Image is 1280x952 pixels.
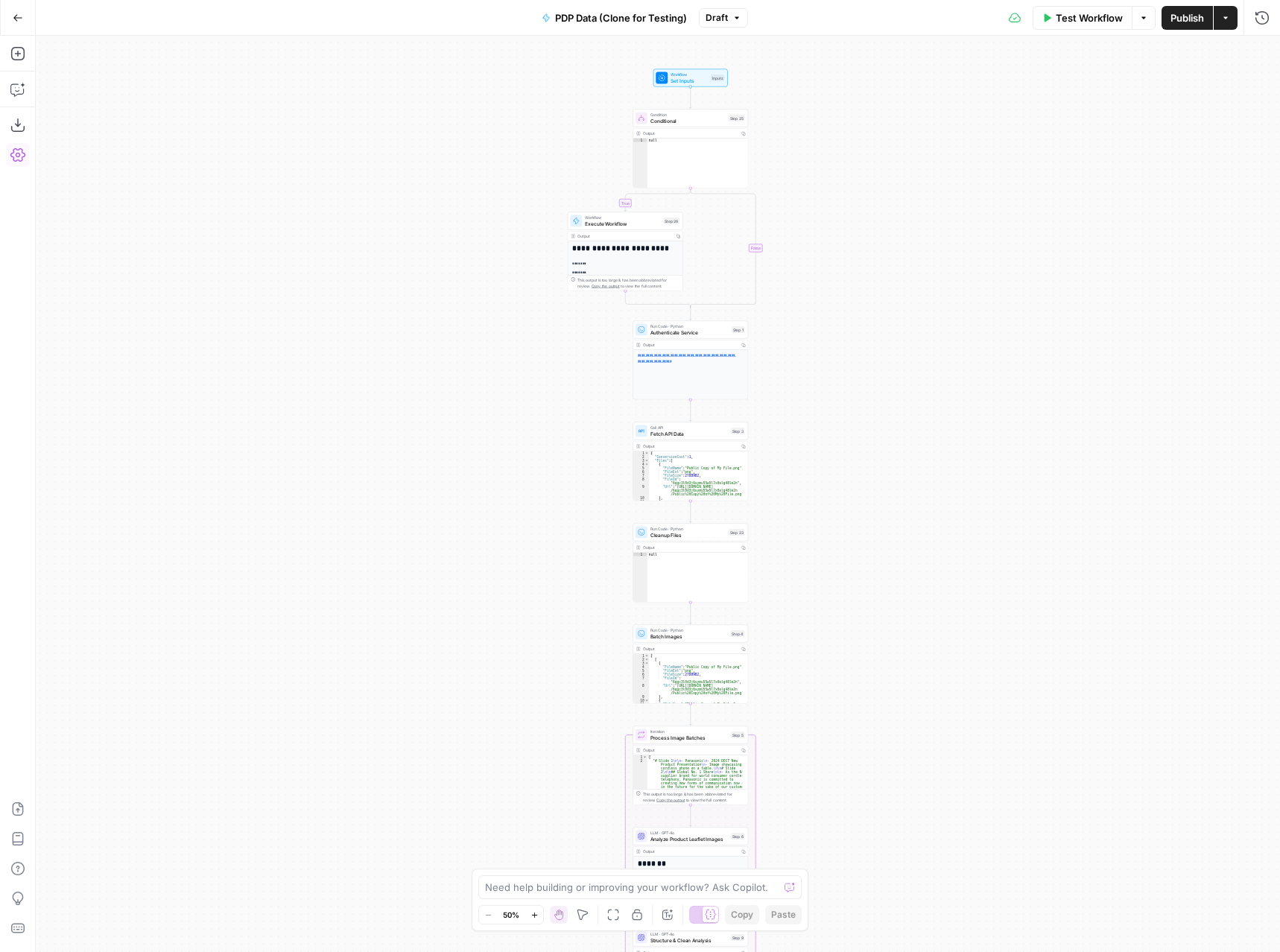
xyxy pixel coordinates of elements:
[633,477,650,485] div: 8
[650,425,728,431] span: Call API
[633,661,650,665] div: 3
[650,430,728,437] span: Fetch API Data
[650,531,726,539] span: Cleanup Files
[689,501,691,523] g: Edge from step_3 to step_23
[731,428,745,434] div: Step 3
[689,400,691,422] g: Edge from step_1 to step_3
[577,233,671,239] div: Output
[633,699,650,702] div: 10
[650,323,729,329] span: Run Code · Python
[644,500,649,504] span: Toggle code folding, rows 11 through 17
[771,908,796,921] span: Paste
[1056,10,1123,25] span: Test Workflow
[533,6,696,30] button: PDP Data (Clone for Testing)
[633,69,748,87] div: WorkflowSet InputsInputs
[644,654,649,658] span: Toggle code folding, rows 1 through 83
[633,470,650,474] div: 6
[725,905,759,924] button: Copy
[633,451,650,455] div: 1
[671,72,708,77] span: Workflow
[633,755,647,759] div: 1
[577,277,679,289] div: This output is too large & has been abbreviated for review. to view the full content.
[729,529,745,536] div: Step 23
[633,658,650,661] div: 2
[633,500,650,504] div: 11
[633,139,647,142] div: 1
[633,726,748,805] div: IterationProcess Image BatchesStep 5Output[ "# Slide 1\n\n- Panasonic\n- 2024 DECT New Product Pr...
[650,936,728,944] span: Structure & Clean Analysis
[644,699,649,702] span: Toggle code folding, rows 10 through 16
[689,603,691,624] g: Edge from step_23 to step_4
[643,747,737,753] div: Output
[650,117,726,124] span: Conditional
[650,830,728,836] span: LLM · GPT-4o
[650,931,728,937] span: LLM · GPT-4o
[644,658,649,661] span: Toggle code folding, rows 2 through 73
[643,791,745,803] div: This output is too large & has been abbreviated for review. to view the full content.
[585,220,660,227] span: Execute Workflow
[633,702,650,710] div: 11
[730,630,745,637] div: Step 4
[731,833,745,840] div: Step 6
[633,673,650,676] div: 6
[633,496,650,500] div: 10
[643,443,737,449] div: Output
[689,805,691,827] g: Edge from step_5 to step_6
[633,684,650,695] div: 8
[650,526,726,532] span: Run Code · Python
[650,632,728,640] span: Batch Images
[633,474,650,477] div: 7
[633,695,650,699] div: 9
[555,10,687,25] span: PDP Data (Clone for Testing)
[650,627,728,633] span: Run Code · Python
[691,188,756,308] g: Edge from step_25 to step_25-conditional-end
[633,669,650,673] div: 5
[633,110,748,188] div: ConditionConditionalStep 25Outputnull
[503,909,519,921] span: 50%
[633,676,650,684] div: 7
[711,74,725,81] div: Inputs
[731,732,745,738] div: Step 5
[1033,6,1132,30] button: Test Workflow
[689,306,691,320] g: Edge from step_25-conditional-end to step_1
[650,835,728,842] span: Analyze Product Leaflet Images
[765,905,802,924] button: Paste
[650,112,726,118] span: Condition
[633,524,748,603] div: Run Code · PythonCleanup FilesStep 23Outputnull
[1170,10,1204,25] span: Publish
[633,553,647,556] div: 1
[671,77,708,84] span: Set Inputs
[706,11,728,25] span: Draft
[650,734,728,741] span: Process Image Batches
[633,422,748,501] div: Call APIFetch API DataStep 3Output{ "ConversionCost":1, "Files":[ { "FileName":"Public Copy of My...
[633,463,650,466] div: 4
[650,729,728,734] span: Iteration
[656,798,685,802] span: Copy the output
[592,284,620,288] span: Copy the output
[1162,6,1213,30] button: Publish
[644,661,649,665] span: Toggle code folding, rows 3 through 9
[643,848,737,854] div: Output
[643,755,647,759] span: Toggle code folding, rows 1 through 3
[643,646,737,652] div: Output
[633,654,650,658] div: 1
[650,329,729,336] span: Authenticate Service
[643,130,737,136] div: Output
[585,215,660,220] span: Workflow
[644,451,649,455] span: Toggle code folding, rows 1 through 82
[633,466,650,470] div: 5
[633,455,650,459] div: 2
[732,326,745,333] div: Step 1
[663,218,679,224] div: Step 26
[689,87,691,109] g: Edge from start to step_25
[633,485,650,496] div: 9
[633,625,748,704] div: Run Code · PythonBatch ImagesStep 4Output[ [ { "FileName":"Public Copy of My File.png", "FileExt"...
[633,665,650,669] div: 4
[689,704,691,726] g: Edge from step_4 to step_5
[731,934,745,941] div: Step 9
[731,908,753,921] span: Copy
[644,459,649,463] span: Toggle code folding, rows 3 through 81
[699,8,748,28] button: Draft
[624,188,691,212] g: Edge from step_25 to step_26
[729,115,745,121] div: Step 25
